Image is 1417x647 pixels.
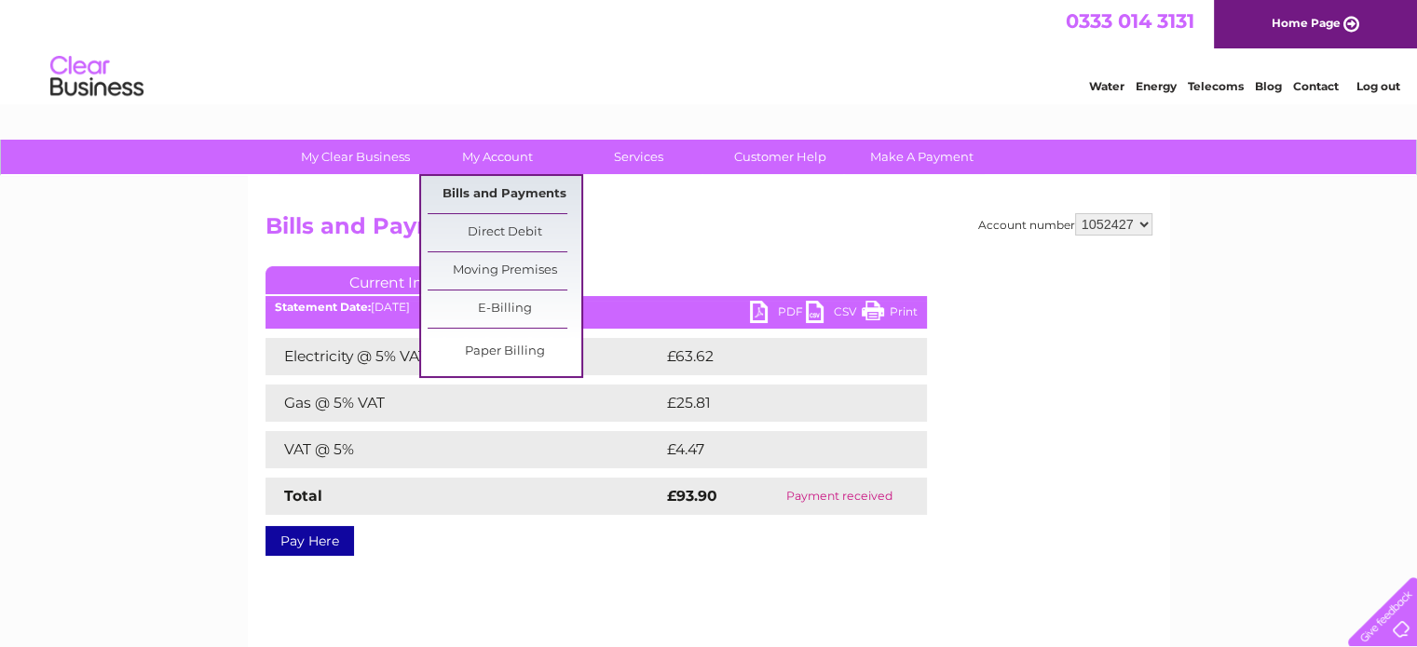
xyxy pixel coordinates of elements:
a: PDF [750,301,806,328]
td: Electricity @ 5% VAT [266,338,662,375]
a: CSV [806,301,862,328]
a: My Account [420,140,574,174]
a: Blog [1255,79,1282,93]
td: £63.62 [662,338,889,375]
h2: Bills and Payments [266,213,1152,249]
a: Current Invoice [266,266,545,294]
a: Paper Billing [428,333,581,371]
a: Telecoms [1188,79,1244,93]
a: Water [1089,79,1124,93]
div: [DATE] [266,301,927,314]
a: Contact [1293,79,1339,93]
td: VAT @ 5% [266,431,662,468]
a: Moving Premises [428,252,581,290]
td: Gas @ 5% VAT [266,384,662,422]
a: Log out [1356,79,1399,93]
td: £25.81 [662,384,888,422]
td: £4.47 [662,431,883,468]
img: logo.png [49,48,144,105]
a: Energy [1136,79,1177,93]
a: Make A Payment [845,140,999,174]
a: Services [562,140,715,174]
a: Print [862,301,918,328]
strong: £93.90 [667,487,717,505]
strong: Total [284,487,322,505]
b: Statement Date: [275,300,371,314]
a: My Clear Business [279,140,432,174]
div: Account number [978,213,1152,236]
a: E-Billing [428,290,581,328]
td: Payment received [752,478,926,515]
a: Direct Debit [428,214,581,251]
a: Customer Help [703,140,857,174]
a: 0333 014 3131 [1066,9,1194,33]
div: Clear Business is a trading name of Verastar Limited (registered in [GEOGRAPHIC_DATA] No. 3667643... [269,10,1150,90]
a: Bills and Payments [428,176,581,213]
a: Pay Here [266,526,354,556]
